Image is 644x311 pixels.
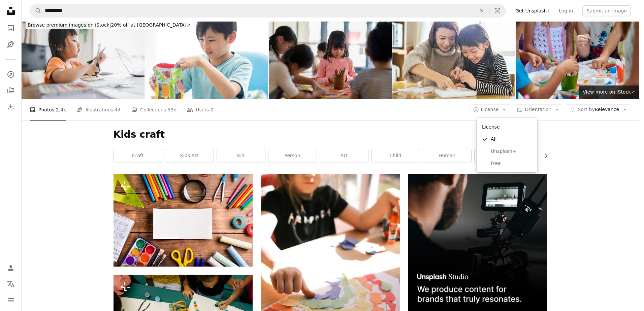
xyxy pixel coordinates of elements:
span: License [481,107,499,112]
span: Free [491,160,532,167]
span: All [491,136,532,143]
div: License [479,120,535,133]
span: Unsplash+ [491,148,532,155]
button: License [469,104,511,115]
button: Orientation [513,104,563,115]
div: License [477,118,537,172]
